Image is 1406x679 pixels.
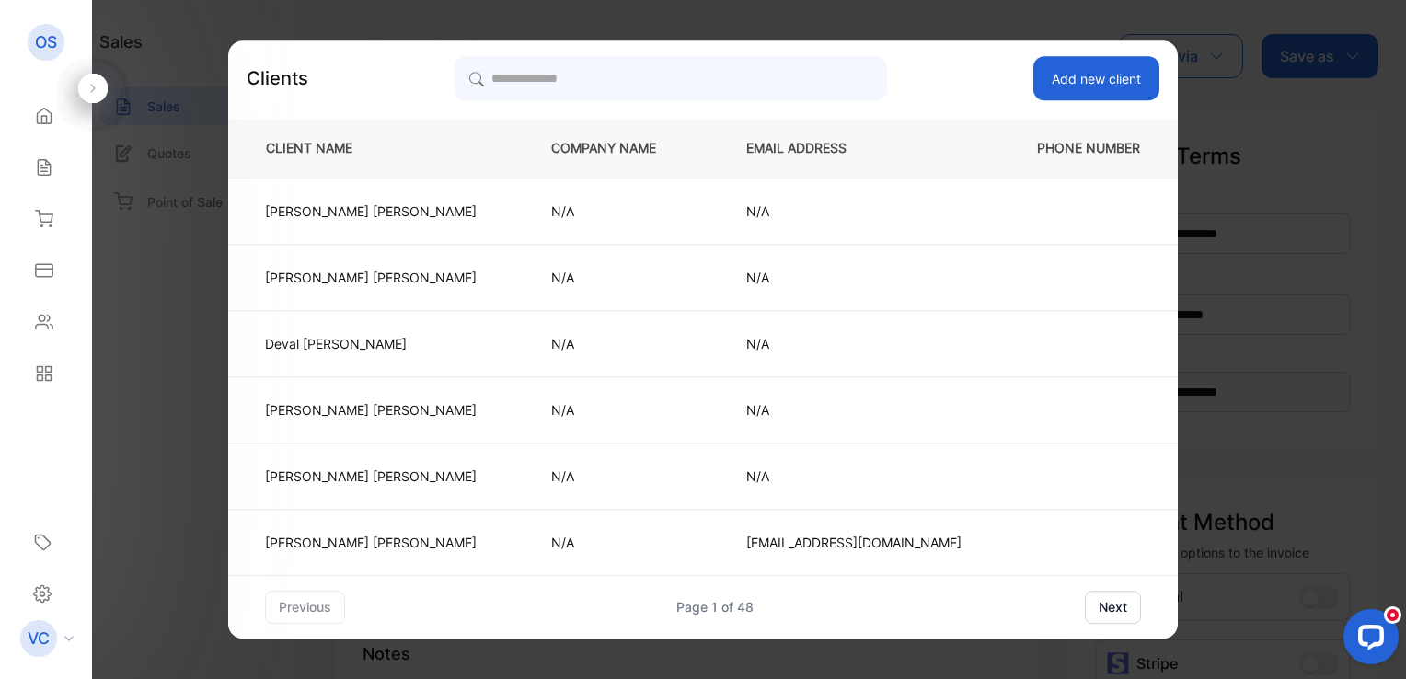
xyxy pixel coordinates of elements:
p: Clients [247,64,308,92]
p: [PERSON_NAME] [PERSON_NAME] [265,466,477,486]
div: Page 1 of 48 [676,597,754,616]
p: [EMAIL_ADDRESS][DOMAIN_NAME] [746,533,962,552]
p: VC [28,627,50,650]
p: N/A [551,334,686,353]
p: OS [35,30,57,54]
p: N/A [551,466,686,486]
p: N/A [746,268,962,287]
p: [PERSON_NAME] [PERSON_NAME] [265,533,477,552]
p: COMPANY NAME [551,139,686,158]
p: [PERSON_NAME] [PERSON_NAME] [265,400,477,420]
button: Add new client [1033,56,1159,100]
p: N/A [746,466,962,486]
p: N/A [746,400,962,420]
p: N/A [551,400,686,420]
p: PHONE NUMBER [1022,139,1147,158]
p: [PERSON_NAME] [PERSON_NAME] [265,201,477,221]
p: EMAIL ADDRESS [746,139,962,158]
p: CLIENT NAME [259,139,490,158]
p: N/A [551,268,686,287]
p: N/A [551,533,686,552]
button: previous [265,591,345,624]
button: next [1085,591,1141,624]
p: N/A [551,201,686,221]
iframe: LiveChat chat widget [1329,602,1406,679]
p: N/A [746,201,962,221]
p: Deval [PERSON_NAME] [265,334,477,353]
p: [PERSON_NAME] [PERSON_NAME] [265,268,477,287]
p: N/A [746,334,962,353]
